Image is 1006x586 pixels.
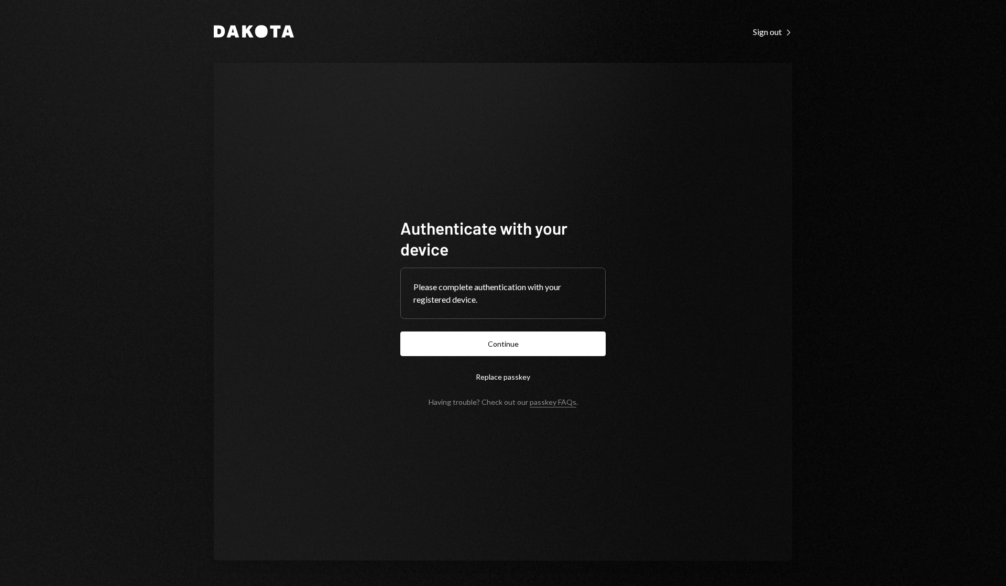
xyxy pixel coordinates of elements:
[753,26,792,37] a: Sign out
[753,27,792,37] div: Sign out
[530,397,576,407] a: passkey FAQs
[413,281,593,306] div: Please complete authentication with your registered device.
[400,331,606,356] button: Continue
[400,217,606,259] h1: Authenticate with your device
[400,364,606,389] button: Replace passkey
[429,397,578,406] div: Having trouble? Check out our .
